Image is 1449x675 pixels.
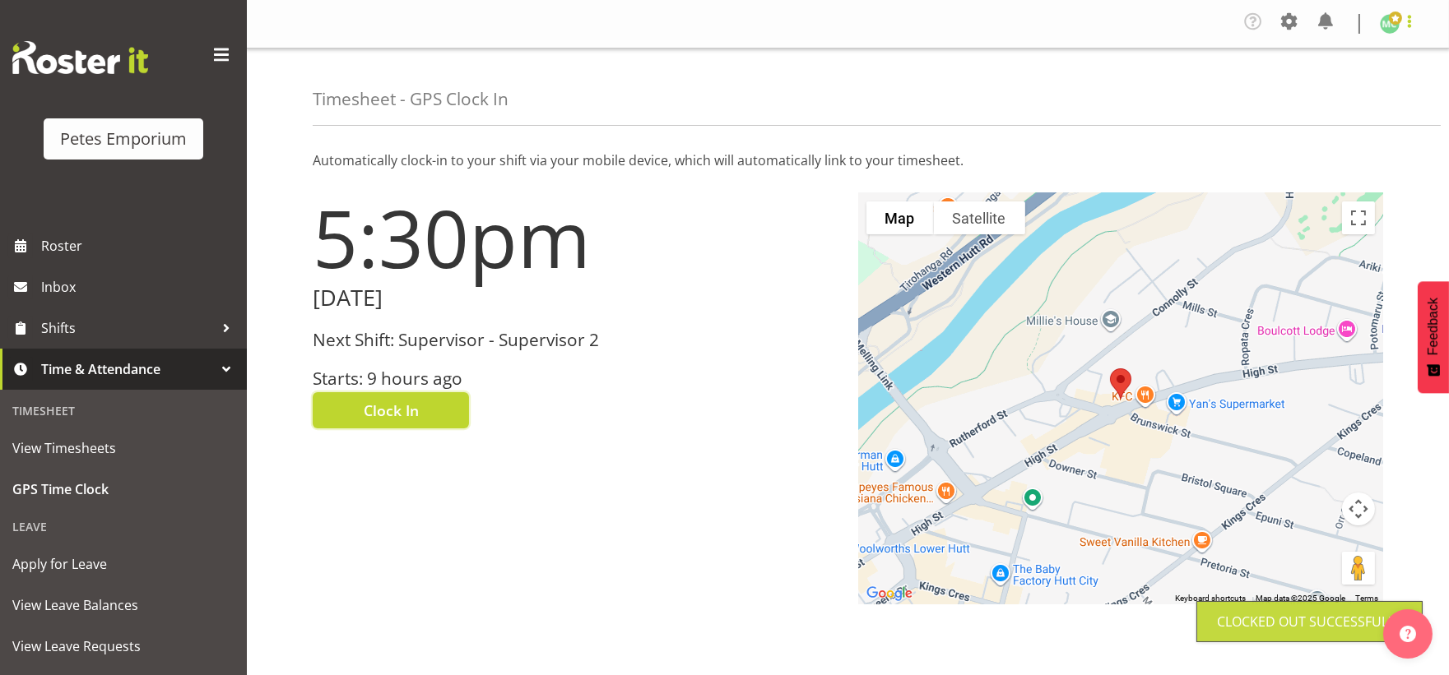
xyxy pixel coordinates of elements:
button: Map camera controls [1342,492,1375,525]
h4: Timesheet - GPS Clock In [313,90,509,109]
a: View Leave Requests [4,626,243,667]
span: View Timesheets [12,436,235,460]
div: Leave [4,510,243,543]
span: GPS Time Clock [12,477,235,502]
div: Clocked out Successfully [1217,612,1402,631]
img: Google [862,583,917,604]
span: View Leave Balances [12,593,235,617]
h3: Starts: 9 hours ago [313,369,838,388]
h2: [DATE] [313,285,838,311]
button: Show satellite imagery [934,201,1025,234]
span: Shifts [41,316,214,340]
a: Open this area in Google Maps (opens a new window) [862,583,917,604]
a: Apply for Leave [4,543,243,585]
img: Rosterit website logo [12,41,148,74]
span: Apply for Leave [12,552,235,576]
h1: 5:30pm [313,193,838,282]
button: Show street map [866,201,934,234]
img: help-xxl-2.png [1400,626,1416,642]
a: GPS Time Clock [4,469,243,510]
a: View Timesheets [4,428,243,469]
button: Feedback - Show survey [1418,281,1449,393]
a: View Leave Balances [4,585,243,626]
button: Clock In [313,392,469,428]
p: Automatically clock-in to your shift via your mobile device, which will automatically link to you... [313,150,1383,170]
div: Petes Emporium [60,127,187,151]
h3: Next Shift: Supervisor - Supervisor 2 [313,331,838,349]
span: Inbox [41,275,239,299]
span: Feedback [1426,298,1441,355]
span: Time & Attendance [41,357,214,381]
img: melissa-cowen2635.jpg [1380,14,1400,34]
span: Roster [41,233,239,258]
button: Toggle fullscreen view [1342,201,1375,234]
span: Clock In [364,400,419,421]
span: View Leave Requests [12,634,235,659]
span: Map data ©2025 Google [1256,594,1345,603]
button: Drag Pegman onto the map to open Street View [1342,552,1375,585]
button: Keyboard shortcuts [1175,593,1246,604]
div: Timesheet [4,394,243,428]
a: Terms (opens in new tab) [1355,594,1378,603]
